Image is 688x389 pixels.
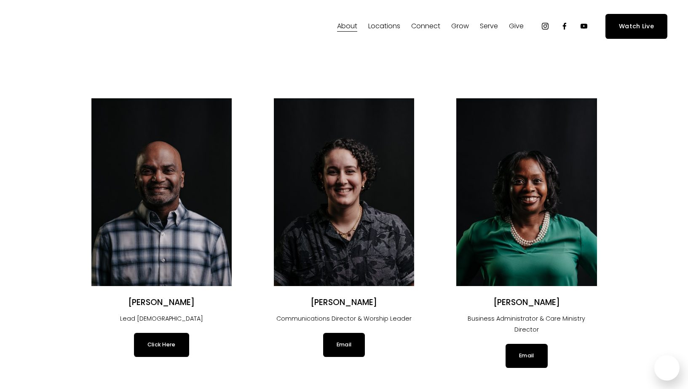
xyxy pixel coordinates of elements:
[274,297,414,308] h2: [PERSON_NAME]
[337,20,357,32] span: About
[509,19,524,33] a: folder dropdown
[509,20,524,32] span: Give
[480,19,498,33] a: folder dropdown
[506,344,547,367] a: Email
[605,14,667,39] a: Watch Live
[411,20,440,32] span: Connect
[451,20,469,32] span: Grow
[541,22,549,30] a: Instagram
[580,22,588,30] a: YouTube
[456,297,597,308] h2: [PERSON_NAME]
[323,333,365,357] a: Email
[21,18,138,35] img: Fellowship Memphis
[411,19,440,33] a: folder dropdown
[274,313,414,324] p: Communications Director & Worship Leader
[368,19,400,33] a: folder dropdown
[456,313,597,335] p: Business Administrator & Care Ministry Director
[91,313,232,324] p: Lead [DEMOGRAPHIC_DATA]
[560,22,569,30] a: Facebook
[368,20,400,32] span: Locations
[337,19,357,33] a: folder dropdown
[134,333,189,357] a: Click Here
[451,19,469,33] a: folder dropdown
[274,98,414,286] img: Angélica Smith
[91,297,232,308] h2: [PERSON_NAME]
[480,20,498,32] span: Serve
